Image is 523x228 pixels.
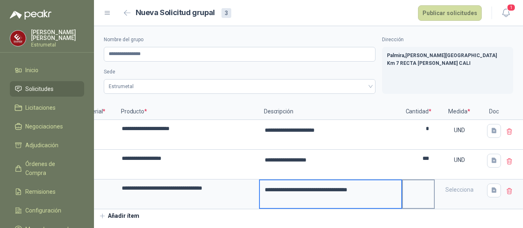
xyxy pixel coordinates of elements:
[10,203,84,218] a: Configuración
[25,206,61,215] span: Configuración
[484,104,504,120] p: Doc
[94,209,144,223] button: Añadir ítem
[10,137,84,153] a: Adjudicación
[10,184,84,199] a: Remisiones
[387,52,508,60] p: Palmira , [PERSON_NAME][GEOGRAPHIC_DATA]
[387,60,508,67] p: Km 7 RECTA [PERSON_NAME] CALI
[10,156,84,181] a: Órdenes de Compra
[25,66,38,75] span: Inicio
[498,6,513,20] button: 1
[25,84,54,93] span: Solicitudes
[136,7,215,19] h2: Nueva Solicitud grupal
[25,141,58,150] span: Adjudicación
[418,5,482,21] button: Publicar solicitudes
[25,103,56,112] span: Licitaciones
[10,31,26,46] img: Company Logo
[104,68,375,76] label: Sede
[25,159,76,177] span: Órdenes de Compra
[25,122,63,131] span: Negociaciones
[259,104,402,120] p: Descripción
[31,42,84,47] p: Estrumetal
[436,151,483,169] div: UND
[10,62,84,78] a: Inicio
[10,119,84,134] a: Negociaciones
[382,36,513,44] label: Dirección
[10,81,84,97] a: Solicitudes
[10,10,51,20] img: Logo peakr
[507,4,516,11] span: 1
[221,8,231,18] div: 3
[116,104,259,120] p: Producto
[435,104,484,120] p: Medida
[436,121,483,139] div: UND
[104,36,375,44] label: Nombre del grupo
[31,29,84,41] p: [PERSON_NAME] [PERSON_NAME]
[402,104,435,120] p: Cantidad
[436,180,483,199] div: Selecciona
[25,187,56,196] span: Remisiones
[109,80,371,93] span: Estrumetal
[10,100,84,115] a: Licitaciones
